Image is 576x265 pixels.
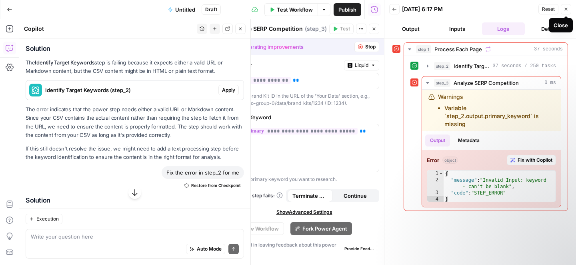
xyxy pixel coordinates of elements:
button: Output [389,22,432,35]
button: Publish [334,3,361,16]
div: 2 [427,177,444,190]
span: Stop [365,43,376,50]
div: 1 [427,171,444,177]
span: Fork Power Agent [302,225,347,233]
span: Provide Feedback [344,245,376,252]
strong: Error [427,156,439,164]
a: When the step fails: [229,192,283,199]
span: View Workflow [242,225,279,233]
span: Identify Target Keywords (step_2) [45,86,215,94]
p: The error indicates that the power step needs either a valid URL or Markdown content. Since your ... [26,105,244,139]
button: Liquid [344,60,379,70]
button: Test Workflow [264,3,318,16]
div: 4 [427,196,444,203]
div: Copilot [24,25,194,33]
span: Test [340,25,350,32]
button: Continue [333,189,378,202]
span: ( step_3 ) [305,25,327,33]
span: step_1 [416,45,431,53]
span: 37 seconds [534,46,563,53]
span: Toggle code folding, rows 1 through 4 [439,171,443,177]
span: Analyze SERP Competition [454,79,519,87]
span: step_2 [434,62,450,70]
button: Logs [482,22,525,35]
span: step_3 [434,79,450,87]
textarea: Analyze SERP Competition [230,25,303,33]
span: Test Workflow [277,6,313,14]
span: Reset [542,6,555,13]
span: Draft [205,6,217,13]
button: Restore from Checkpoint [181,181,244,190]
button: Reset [538,4,558,14]
li: Variable `step_2.output.primary_keyword` is missing [444,104,554,128]
a: Identify Target Keywords [35,59,94,66]
button: Metadata [453,135,484,147]
span: Untitled [175,6,195,14]
button: Auto Mode [186,244,225,254]
div: Find the Brand Kit ID in the URL of the 'Your Data' section, e.g., /hometogo-group-0/data/brand_k... [229,92,379,107]
span: Show Advanced Settings [276,209,332,216]
button: Apply [218,85,239,95]
span: 37 seconds / 250 tasks [493,62,556,70]
span: Apply [222,86,235,94]
button: 37 seconds / 250 tasks [422,60,561,72]
div: 3 [427,190,444,196]
button: View Workflow [229,222,284,235]
label: Brand Kit [229,61,341,69]
label: Primary Keyword [229,113,379,121]
span: Execution [36,215,59,223]
button: Inputs [436,22,479,35]
div: 37 seconds [404,56,568,211]
button: Details [528,22,571,35]
span: Identify Target Keywords [454,62,490,70]
div: Interested in leaving feedback about this power agent? [229,241,379,256]
div: 0 ms [422,90,561,207]
p: Enter the primary keyword you want to research. [229,175,379,183]
span: Restore from Checkpoint [191,182,241,189]
span: Liquid [355,62,368,69]
div: Fix the error in step_2 for me [162,166,244,179]
p: The step is failing because it expects either a valid URL or Markdown content, but the CSV conten... [26,58,244,75]
button: Fix with Copilot [507,155,556,165]
button: Execution [26,214,62,224]
span: Terminate Workflow [292,192,328,200]
span: Process Each Page [434,45,482,53]
button: Fork Power Agent [290,222,352,235]
button: Test [329,24,354,34]
button: Stop [354,42,379,52]
span: object [442,157,458,164]
span: 0 ms [544,79,556,86]
h2: Solution [26,45,244,52]
button: Output [425,135,450,147]
span: Fix with Copilot [518,157,552,164]
button: 37 seconds [404,43,568,56]
div: Warnings [438,93,554,128]
div: Generating improvements [239,43,304,51]
button: Untitled [163,3,200,16]
div: Close [554,21,568,29]
h2: Solution [26,197,244,204]
span: Auto Mode [197,245,222,253]
span: Continue [344,192,367,200]
button: Provide Feedback [341,244,379,253]
button: 0 ms [422,76,561,89]
p: If this still doesn't resolve the issue, we might need to add a text processing step before the k... [26,145,244,161]
span: Publish [338,6,356,14]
